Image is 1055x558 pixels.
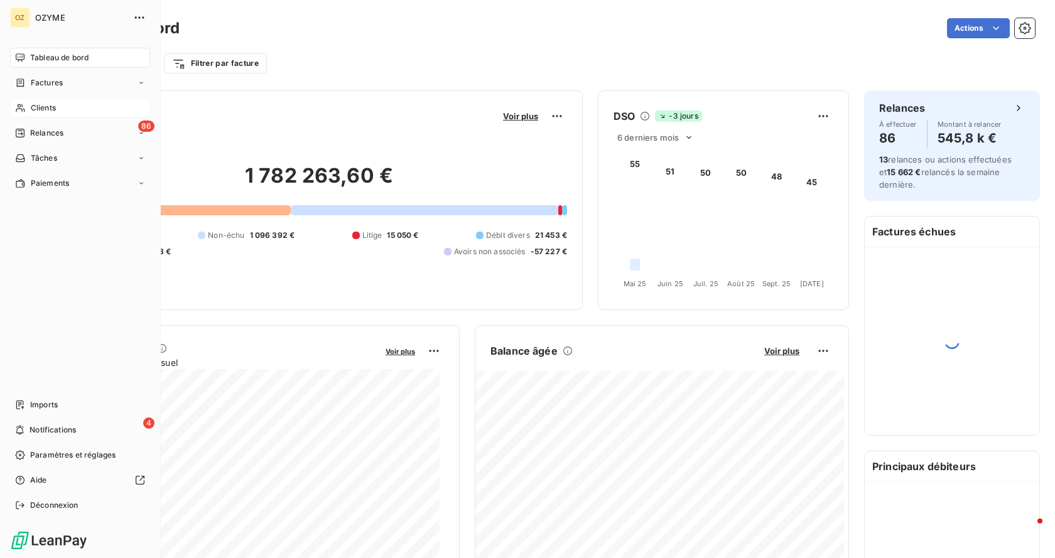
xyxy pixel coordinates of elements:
[879,121,917,128] span: À effectuer
[657,279,683,288] tspan: Juin 25
[362,230,382,241] span: Litige
[879,154,888,164] span: 13
[865,217,1039,247] h6: Factures échues
[490,343,558,358] h6: Balance âgée
[10,470,150,490] a: Aide
[762,279,791,288] tspan: Sept. 25
[938,128,1002,148] h4: 545,8 k €
[617,132,679,142] span: 6 derniers mois
[947,18,1010,38] button: Actions
[30,127,63,139] span: Relances
[499,110,542,122] button: Voir plus
[30,399,58,410] span: Imports
[865,451,1039,481] h6: Principaux débiteurs
[30,475,47,486] span: Aide
[31,178,69,189] span: Paiements
[938,121,1002,128] span: Montant à relancer
[454,246,526,257] span: Avoirs non associés
[10,8,30,28] div: OZ
[71,163,567,201] h2: 1 782 263,60 €
[164,53,267,73] button: Filtrer par facture
[1012,515,1042,545] iframe: Intercom live chat
[30,52,89,63] span: Tableau de bord
[503,111,538,121] span: Voir plus
[30,424,76,436] span: Notifications
[531,246,567,257] span: -57 227 €
[879,128,917,148] h4: 86
[887,167,921,177] span: 15 662 €
[879,154,1012,190] span: relances ou actions effectuées et relancés la semaine dernière.
[31,153,57,164] span: Tâches
[764,346,799,356] span: Voir plus
[30,500,78,511] span: Déconnexion
[727,279,755,288] tspan: Août 25
[31,77,63,89] span: Factures
[535,230,567,241] span: 21 453 €
[760,345,803,357] button: Voir plus
[800,279,824,288] tspan: [DATE]
[655,110,701,122] span: -3 jours
[693,279,718,288] tspan: Juil. 25
[30,449,116,461] span: Paramètres et réglages
[382,345,419,357] button: Voir plus
[35,13,126,23] span: OZYME
[624,279,647,288] tspan: Mai 25
[486,230,530,241] span: Débit divers
[614,109,635,124] h6: DSO
[879,100,925,115] h6: Relances
[71,356,377,369] span: Chiffre d'affaires mensuel
[143,417,154,429] span: 4
[10,530,88,550] img: Logo LeanPay
[138,121,154,132] span: 86
[208,230,244,241] span: Non-échu
[250,230,295,241] span: 1 096 392 €
[31,102,56,114] span: Clients
[386,347,415,356] span: Voir plus
[387,230,418,241] span: 15 050 €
